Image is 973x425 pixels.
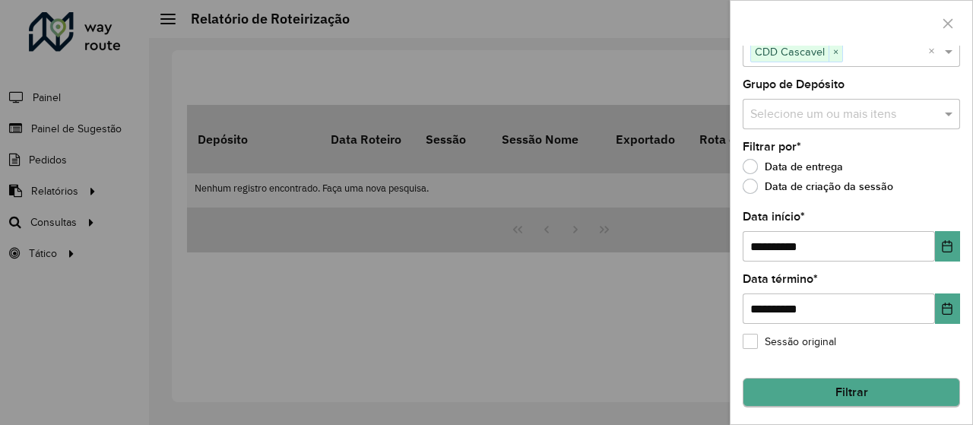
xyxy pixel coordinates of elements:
button: Filtrar [743,378,960,407]
label: Data de entrega [743,159,843,174]
label: Data de criação da sessão [743,179,893,194]
label: Filtrar por [743,138,801,156]
button: Choose Date [935,231,960,262]
span: × [829,43,842,62]
label: Data término [743,270,818,288]
label: Data início [743,208,805,226]
span: Clear all [928,43,941,61]
label: Grupo de Depósito [743,75,845,94]
label: Sessão original [743,334,836,350]
button: Choose Date [935,293,960,324]
span: CDD Cascavel [751,43,829,61]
